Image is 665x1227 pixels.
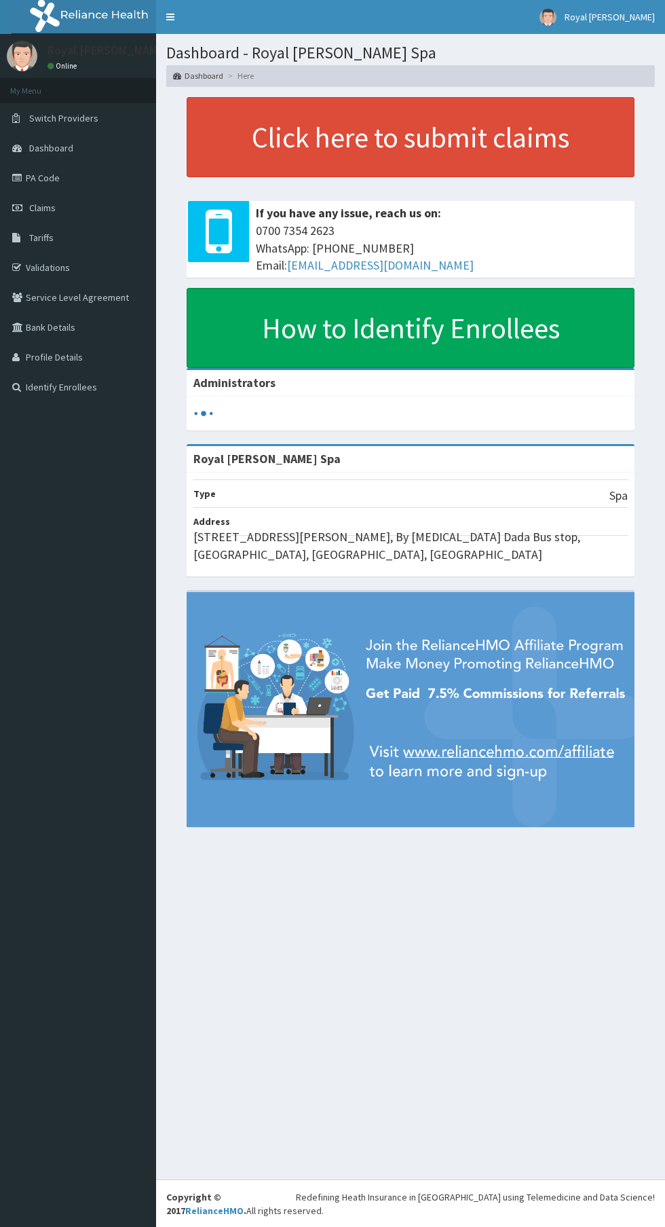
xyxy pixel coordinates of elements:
p: Royal [PERSON_NAME] [47,44,168,56]
strong: Royal [PERSON_NAME] Spa [193,451,341,466]
span: 0700 7354 2623 WhatsApp: [PHONE_NUMBER] Email: [256,222,628,274]
a: [EMAIL_ADDRESS][DOMAIN_NAME] [287,257,474,273]
a: Online [47,61,80,71]
span: Dashboard [29,142,73,154]
span: Switch Providers [29,112,98,124]
a: RelianceHMO [185,1205,244,1217]
h1: Dashboard - Royal [PERSON_NAME] Spa [166,44,655,62]
b: If you have any issue, reach us on: [256,205,441,221]
img: provider-team-banner.png [187,592,634,826]
svg: audio-loading [193,403,214,424]
img: User Image [7,41,37,71]
span: Royal [PERSON_NAME] [565,11,655,23]
p: [STREET_ADDRESS][PERSON_NAME], By [MEDICAL_DATA] Dada Bus stop, [GEOGRAPHIC_DATA], [GEOGRAPHIC_DA... [193,528,628,563]
b: Type [193,488,216,500]
a: How to Identify Enrollees [187,288,634,368]
a: Dashboard [173,70,223,81]
li: Here [225,70,254,81]
a: Click here to submit claims [187,97,634,177]
b: Administrators [193,375,275,390]
span: Claims [29,202,56,214]
p: Spa [609,487,628,505]
span: Tariffs [29,232,54,244]
strong: Copyright © 2017 . [166,1191,246,1217]
div: Redefining Heath Insurance in [GEOGRAPHIC_DATA] using Telemedicine and Data Science! [296,1190,655,1204]
b: Address [193,515,230,528]
img: User Image [539,9,556,26]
